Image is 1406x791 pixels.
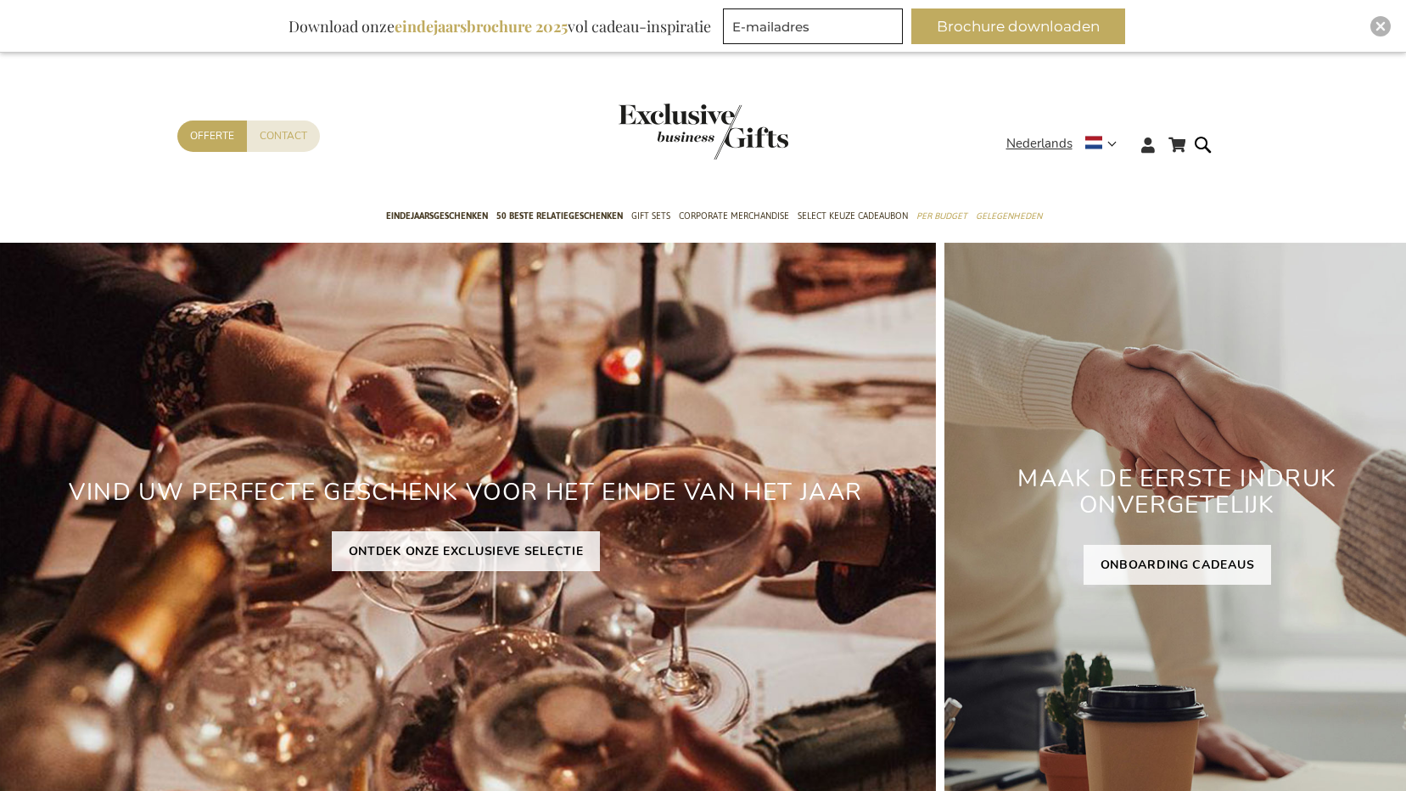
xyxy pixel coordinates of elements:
span: 50 beste relatiegeschenken [496,207,623,225]
span: Select Keuze Cadeaubon [798,207,908,225]
span: Eindejaarsgeschenken [386,207,488,225]
div: Nederlands [1006,134,1128,154]
span: Gelegenheden [976,207,1042,225]
input: E-mailadres [723,8,903,44]
span: Gift Sets [631,207,670,225]
div: Download onze vol cadeau-inspiratie [281,8,719,44]
form: marketing offers and promotions [723,8,908,49]
button: Brochure downloaden [911,8,1125,44]
span: Per Budget [916,207,967,225]
b: eindejaarsbrochure 2025 [395,16,568,36]
a: Offerte [177,121,247,152]
a: ONTDEK ONZE EXCLUSIEVE SELECTIE [332,531,601,571]
a: ONBOARDING CADEAUS [1084,545,1272,585]
img: Close [1375,21,1386,31]
div: Close [1370,16,1391,36]
span: Corporate Merchandise [679,207,789,225]
a: Contact [247,121,320,152]
span: Nederlands [1006,134,1073,154]
a: store logo [619,104,703,160]
img: Exclusive Business gifts logo [619,104,788,160]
